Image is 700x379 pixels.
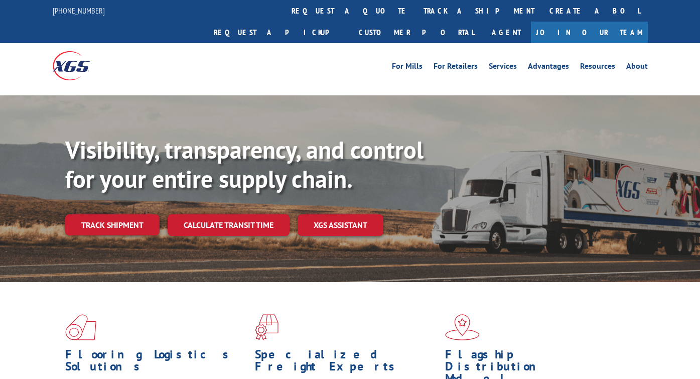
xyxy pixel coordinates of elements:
b: Visibility, transparency, and control for your entire supply chain. [65,134,424,194]
a: Services [489,62,517,73]
a: Join Our Team [531,22,648,43]
a: Calculate transit time [168,214,290,236]
a: Agent [482,22,531,43]
a: Resources [580,62,615,73]
a: Advantages [528,62,569,73]
img: xgs-icon-total-supply-chain-intelligence-red [65,314,96,340]
a: XGS ASSISTANT [298,214,383,236]
a: For Retailers [434,62,478,73]
h1: Specialized Freight Experts [255,348,437,377]
a: Request a pickup [206,22,351,43]
img: xgs-icon-flagship-distribution-model-red [445,314,480,340]
h1: Flooring Logistics Solutions [65,348,247,377]
a: [PHONE_NUMBER] [53,6,105,16]
img: xgs-icon-focused-on-flooring-red [255,314,278,340]
a: About [626,62,648,73]
a: Track shipment [65,214,160,235]
a: For Mills [392,62,423,73]
a: Customer Portal [351,22,482,43]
